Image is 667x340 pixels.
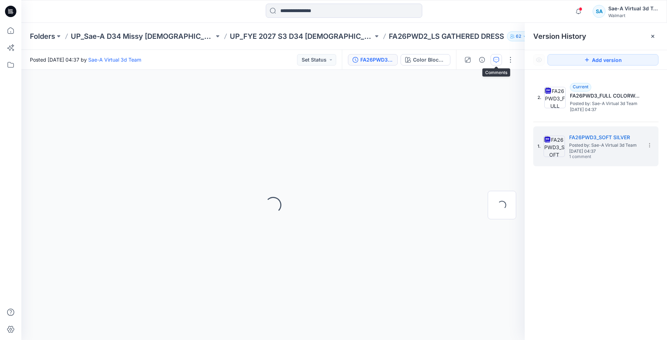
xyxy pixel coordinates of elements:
p: FA26PWD2_LS GATHERED DRESS [389,31,504,41]
div: SA [593,5,605,18]
span: 2. [538,94,541,101]
a: UP_Sae-A D34 Missy [DEMOGRAPHIC_DATA] Dresses [71,31,214,41]
span: Current [573,84,588,89]
div: Walmart [608,13,658,18]
h5: FA26PWD3_FULL COLORWAYS [570,91,641,100]
h5: FA26PWD3_SOFT SILVER [569,133,640,142]
span: Posted by: Sae-A Virtual 3d Team [570,100,641,107]
p: 62 [516,32,521,40]
button: FA26PWD3_FULL COLORWAYS [348,54,398,66]
span: 1. [538,143,541,150]
span: Version History [533,32,586,41]
span: Posted [DATE] 04:37 by [30,56,141,63]
span: [DATE] 04:37 [569,149,640,154]
div: Color Block Falling Daisies 2 CW32 [413,56,446,64]
div: Sae-A Virtual 3d Team [608,4,658,13]
button: 62 [507,31,530,41]
span: [DATE] 04:37 [570,107,641,112]
a: UP_FYE 2027 S3 D34 [DEMOGRAPHIC_DATA] Dresses [230,31,373,41]
button: Close [650,33,656,39]
button: Color Block Falling Daisies 2 CW32 [401,54,450,66]
button: Add version [547,54,658,66]
a: Sae-A Virtual 3d Team [88,57,141,63]
span: 1 comment [569,154,619,160]
img: FA26PWD3_SOFT SILVER [544,136,565,157]
a: Folders [30,31,55,41]
span: Posted by: Sae-A Virtual 3d Team [569,142,640,149]
img: FA26PWD3_FULL COLORWAYS [544,87,566,108]
button: Details [476,54,488,66]
div: FA26PWD3_FULL COLORWAYS [360,56,393,64]
button: Show Hidden Versions [533,54,545,66]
